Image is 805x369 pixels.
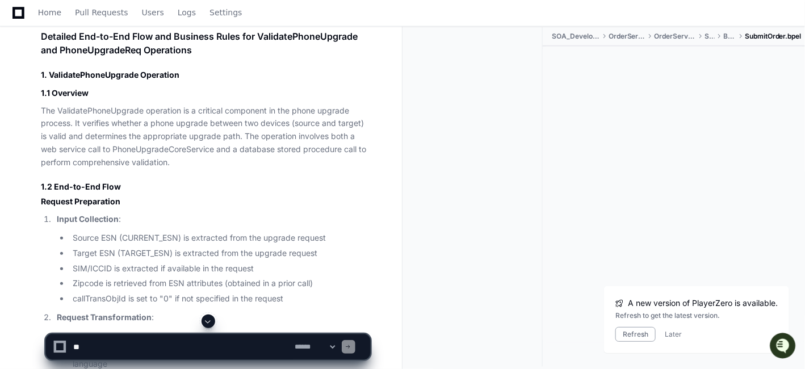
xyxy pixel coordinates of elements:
[41,196,370,207] h4: Request Preparation
[615,327,656,342] button: Refresh
[745,32,802,41] span: SubmitOrder.bpel
[57,214,119,224] strong: Input Collection
[609,32,645,41] span: OrderServices
[628,297,778,309] span: A new version of PlayerZero is available.
[75,9,128,16] span: Pull Requests
[11,85,32,105] img: 1756235613930-3d25f9e4-fa56-45dd-b3ad-e072dfbd1548
[724,32,736,41] span: BPEL
[552,32,599,41] span: SOA_Development
[41,69,370,81] h2: 1. ValidatePhoneUpgrade Operation
[11,11,34,34] img: PlayerZero
[39,85,186,96] div: Start new chat
[69,277,370,290] li: Zipcode is retrieved from ESN attributes (obtained in a prior call)
[69,247,370,260] li: Target ESN (TARGET_ESN) is extracted from the upgrade request
[209,9,242,16] span: Settings
[38,9,61,16] span: Home
[80,119,137,128] a: Powered byPylon
[665,330,682,339] button: Later
[57,312,152,322] strong: Request Transformation
[69,232,370,245] li: Source ESN (CURRENT_ESN) is extracted from the upgrade request
[41,181,370,192] h3: 1.2 End-to-End Flow
[57,213,370,226] p: :
[41,87,370,99] h3: 1.1 Overview
[69,292,370,305] li: callTransObjId is set to "0" if not specified in the request
[142,9,164,16] span: Users
[654,32,695,41] span: OrderServiceOS
[769,332,799,362] iframe: Open customer support
[113,119,137,128] span: Pylon
[11,45,207,64] div: Welcome
[57,311,370,324] p: :
[41,104,370,169] p: The ValidatePhoneUpgrade operation is a critical component in the phone upgrade process. It verif...
[193,88,207,102] button: Start new chat
[41,30,370,57] h1: Detailed End-to-End Flow and Business Rules for ValidatePhoneUpgrade and PhoneUpgradeReq Operations
[39,96,165,105] div: We're offline, but we'll be back soon!
[705,32,715,41] span: SOA
[69,262,370,275] li: SIM/ICCID is extracted if available in the request
[615,311,778,320] div: Refresh to get the latest version.
[178,9,196,16] span: Logs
